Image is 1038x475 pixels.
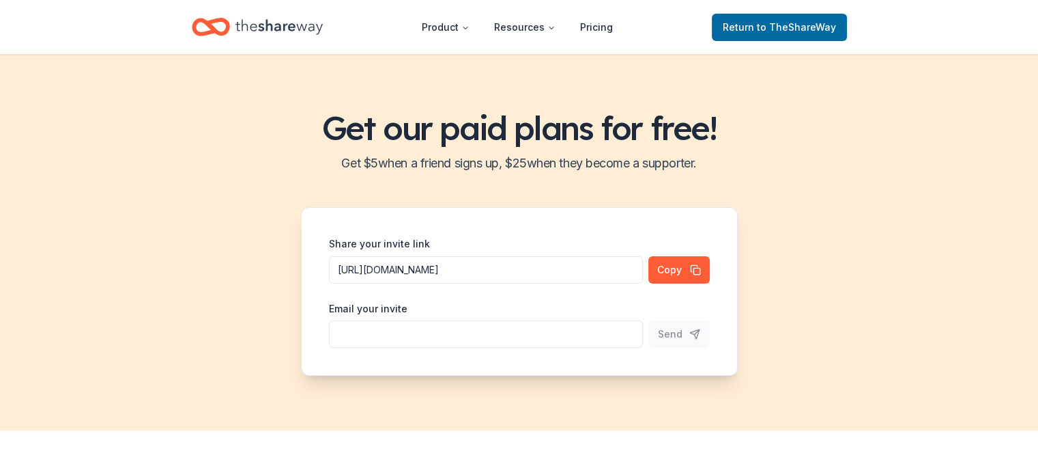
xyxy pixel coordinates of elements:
[411,11,624,43] nav: Main
[723,19,836,36] span: Return
[329,237,430,251] label: Share your invite link
[712,14,847,41] a: Returnto TheShareWay
[483,14,566,41] button: Resources
[16,152,1022,174] h2: Get $ 5 when a friend signs up, $ 25 when they become a supporter.
[16,109,1022,147] h1: Get our paid plans for free!
[569,14,624,41] a: Pricing
[192,11,323,43] a: Home
[648,256,710,284] button: Copy
[329,302,407,316] label: Email your invite
[411,14,480,41] button: Product
[757,21,836,33] span: to TheShareWay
